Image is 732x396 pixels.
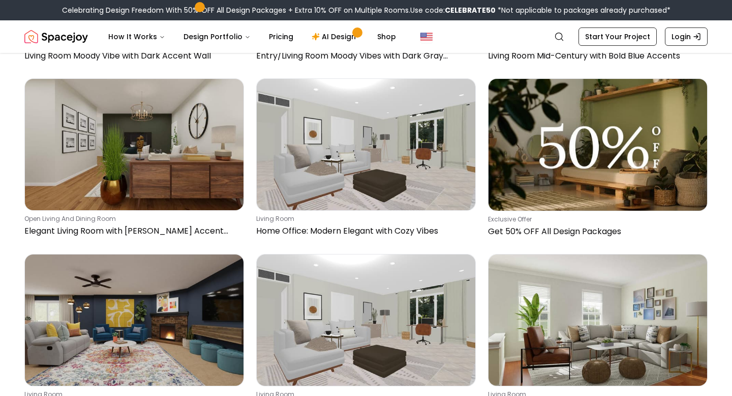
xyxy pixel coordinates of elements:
[665,27,708,46] a: Login
[489,254,707,386] img: Boho Living Room with Neutral Textures
[261,26,301,47] a: Pricing
[25,79,243,210] img: Elegant Living Room with Rich Green Accent Wall
[257,254,475,386] img: Modern Elegant Living Room with Home Office Nook
[100,26,404,47] nav: Main
[578,27,657,46] a: Start Your Project
[488,50,704,62] p: Living Room Mid-Century with Bold Blue Accents
[256,215,472,223] p: living room
[25,254,243,386] img: Modern Eclectic Living Room with Cozy Fireplace
[24,78,244,242] a: Elegant Living Room with Rich Green Accent Wallopen living and dining roomElegant Living Room wit...
[256,225,472,237] p: Home Office: Modern Elegant with Cozy Vibes
[420,31,433,43] img: United States
[369,26,404,47] a: Shop
[24,26,88,47] img: Spacejoy Logo
[257,79,475,210] img: Home Office: Modern Elegant with Cozy Vibes
[488,225,704,238] p: Get 50% OFF All Design Packages
[256,50,472,62] p: Entry/Living Room Moody Vibes with Dark Gray Accent
[303,26,367,47] a: AI Design
[488,215,704,223] p: Exclusive Offer
[256,78,476,242] a: Home Office: Modern Elegant with Cozy Vibesliving roomHome Office: Modern Elegant with Cozy Vibes
[410,5,496,15] span: Use code:
[24,215,240,223] p: open living and dining room
[175,26,259,47] button: Design Portfolio
[445,5,496,15] b: CELEBRATE50
[24,225,240,237] p: Elegant Living Room with [PERSON_NAME] Accent Wall
[489,79,707,211] img: Get 50% OFF All Design Packages
[24,50,240,62] p: Living Room Moody Vibe with Dark Accent Wall
[488,78,708,242] a: Get 50% OFF All Design PackagesExclusive OfferGet 50% OFF All Design Packages
[100,26,173,47] button: How It Works
[24,26,88,47] a: Spacejoy
[24,20,708,53] nav: Global
[62,5,670,15] div: Celebrating Design Freedom With 50% OFF All Design Packages + Extra 10% OFF on Multiple Rooms.
[496,5,670,15] span: *Not applicable to packages already purchased*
